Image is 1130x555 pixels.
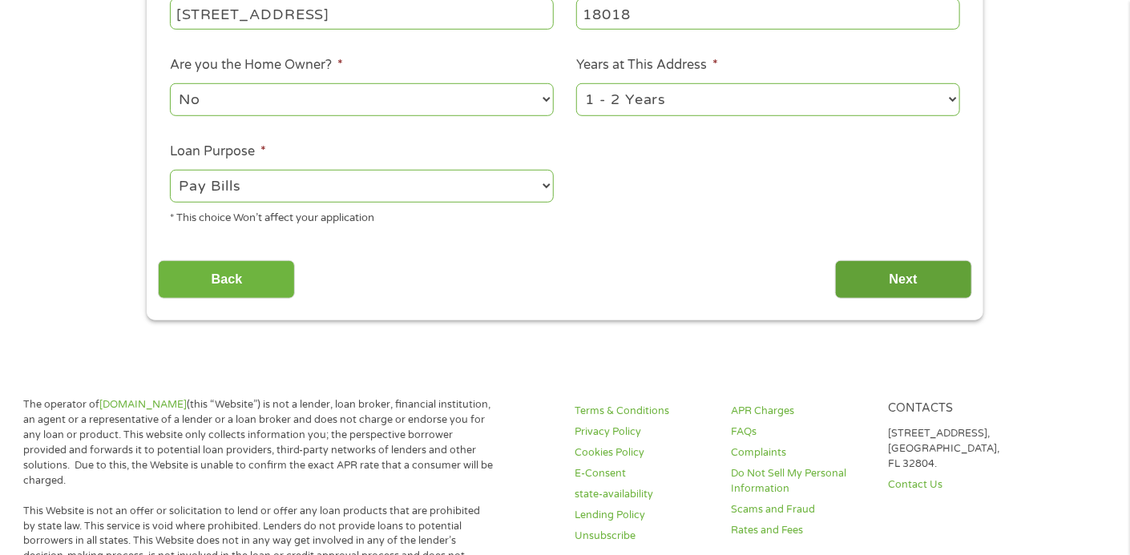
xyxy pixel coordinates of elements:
a: Unsubscribe [575,529,712,544]
a: Do Not Sell My Personal Information [732,466,869,497]
a: Terms & Conditions [575,404,712,419]
input: Back [158,260,295,300]
a: Lending Policy [575,508,712,523]
a: Contact Us [888,477,1025,493]
a: E-Consent [575,466,712,481]
a: [DOMAIN_NAME] [99,398,187,411]
h4: Contacts [888,401,1025,416]
label: Are you the Home Owner? [170,57,343,74]
div: * This choice Won’t affect your application [170,205,554,227]
a: Privacy Policy [575,424,712,440]
a: Rates and Fees [732,523,869,538]
label: Loan Purpose [170,143,266,160]
p: [STREET_ADDRESS], [GEOGRAPHIC_DATA], FL 32804. [888,426,1025,472]
p: The operator of (this “Website”) is not a lender, loan broker, financial institution, an agent or... [23,397,493,488]
label: Years at This Address [576,57,718,74]
a: Cookies Policy [575,445,712,460]
a: APR Charges [732,404,869,419]
a: FAQs [732,424,869,440]
input: Next [835,260,972,300]
a: Scams and Fraud [732,502,869,517]
a: Complaints [732,445,869,460]
a: state-availability [575,487,712,502]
